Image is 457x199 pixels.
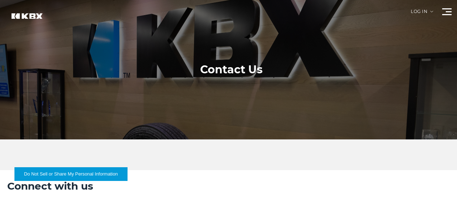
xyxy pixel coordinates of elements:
[5,7,49,33] img: kbx logo
[7,179,450,193] h2: Connect with us
[430,11,433,12] img: arrow
[411,9,433,19] div: Log in
[200,62,263,77] h1: Contact Us
[14,167,128,181] button: Do Not Sell or Share My Personal Information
